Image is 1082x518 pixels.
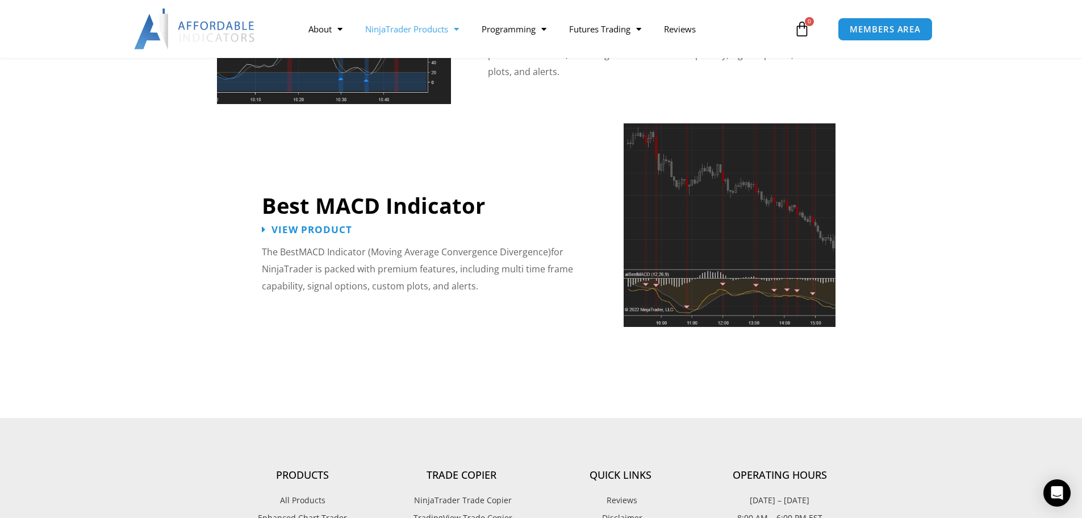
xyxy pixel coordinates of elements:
[653,16,707,42] a: Reviews
[271,225,352,234] span: View Product
[382,469,541,482] h4: Trade Copier
[470,16,558,42] a: Programming
[805,17,814,26] span: 0
[624,123,835,327] img: Best MACD Indicator NinjaTrader | Affordable Indicators – NinjaTrader
[558,16,653,42] a: Futures Trading
[223,469,382,482] h4: Products
[223,493,382,508] a: All Products
[299,246,551,258] span: MACD Indicator (Moving Average Convergence Divergence)
[411,493,512,508] span: NinjaTrader Trade Copier
[700,469,859,482] h4: Operating Hours
[541,493,700,508] a: Reviews
[134,9,256,49] img: LogoAI | Affordable Indicators – NinjaTrader
[1043,479,1071,507] div: Open Intercom Messenger
[541,469,700,482] h4: Quick Links
[262,246,299,258] span: The Best
[262,190,485,220] a: Best MACD Indicator
[604,493,637,508] span: Reviews
[850,25,921,34] span: MEMBERS AREA
[382,493,541,508] a: NinjaTrader Trade Copier
[280,493,325,508] span: All Products
[700,493,859,508] p: [DATE] – [DATE]
[838,18,933,41] a: MEMBERS AREA
[297,16,791,42] nav: Menu
[354,16,470,42] a: NinjaTrader Products
[262,225,352,234] a: View Product
[777,13,827,45] a: 0
[297,16,354,42] a: About
[262,246,573,292] span: for NinjaTrader is packed with premium features, including multi time frame capability, signal op...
